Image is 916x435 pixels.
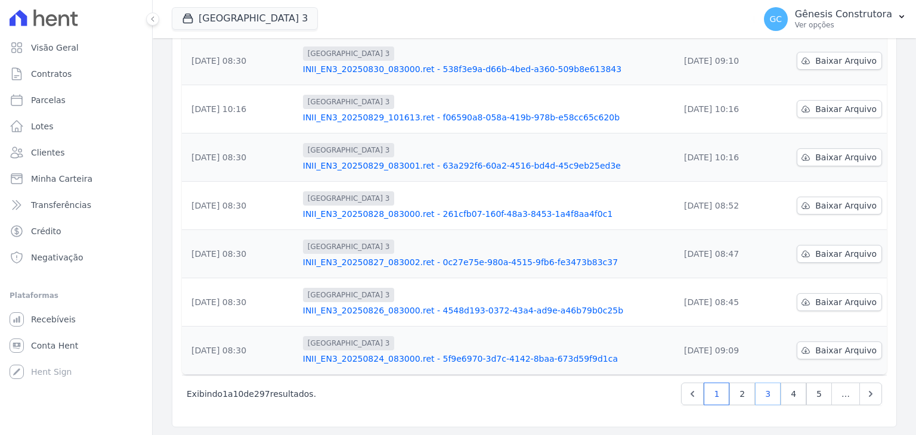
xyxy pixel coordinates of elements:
[729,383,755,405] a: 2
[222,389,228,399] span: 1
[10,288,143,303] div: Plataformas
[182,133,298,182] td: [DATE] 08:30
[31,340,78,352] span: Conta Hent
[795,8,892,20] p: Gênesis Construtora
[303,288,395,302] span: [GEOGRAPHIC_DATA] 3
[303,304,670,316] a: INII_EN3_20250826_083000.ret - 4548d193-0372-43a4-ad9e-a46b79b0c25b
[303,336,395,350] span: [GEOGRAPHIC_DATA] 3
[182,278,298,327] td: [DATE] 08:30
[815,296,877,308] span: Baixar Arquivo
[31,225,61,237] span: Crédito
[182,182,298,230] td: [DATE] 08:30
[674,133,779,182] td: [DATE] 10:16
[303,353,670,365] a: INII_EN3_20250824_083000.ret - 5f9e6970-3d7c-4142-8baa-673d59f9d1ca
[5,141,147,164] a: Clientes
[5,114,147,138] a: Lotes
[674,37,779,85] td: [DATE] 09:10
[797,341,882,359] a: Baixar Arquivo
[674,327,779,375] td: [DATE] 09:09
[187,388,316,400] p: Exibindo a de resultados.
[674,182,779,230] td: [DATE] 08:52
[674,230,779,278] td: [DATE] 08:47
[797,293,882,311] a: Baixar Arquivo
[781,383,806,405] a: 4
[815,344,877,356] span: Baixar Arquivo
[5,219,147,243] a: Crédito
[797,245,882,263] a: Baixar Arquivo
[831,383,860,405] span: …
[182,327,298,375] td: [DATE] 08:30
[797,52,882,70] a: Baixar Arquivo
[31,120,54,132] span: Lotes
[233,389,244,399] span: 10
[795,20,892,30] p: Ver opções
[303,240,395,254] span: [GEOGRAPHIC_DATA] 3
[31,42,79,54] span: Visão Geral
[681,383,704,405] a: Previous
[254,389,270,399] span: 297
[182,37,298,85] td: [DATE] 08:30
[815,200,877,212] span: Baixar Arquivo
[797,197,882,215] a: Baixar Arquivo
[182,230,298,278] td: [DATE] 08:30
[303,256,670,268] a: INII_EN3_20250827_083002.ret - 0c27e75e-980a-4515-9fb6-fe3473b83c37
[31,68,72,80] span: Contratos
[5,36,147,60] a: Visão Geral
[5,62,147,86] a: Contratos
[31,313,76,325] span: Recebíveis
[182,85,298,133] td: [DATE] 10:16
[815,55,877,67] span: Baixar Arquivo
[31,147,64,159] span: Clientes
[303,208,670,220] a: INII_EN3_20250828_083000.ret - 261cfb07-160f-48a3-8453-1a4f8aa4f0c1
[31,94,66,106] span: Parcelas
[303,46,395,61] span: [GEOGRAPHIC_DATA] 3
[303,95,395,109] span: [GEOGRAPHIC_DATA] 3
[674,278,779,327] td: [DATE] 08:45
[5,167,147,191] a: Minha Carteira
[815,151,877,163] span: Baixar Arquivo
[5,334,147,358] a: Conta Hent
[755,383,781,405] a: 3
[303,111,670,123] a: INII_EN3_20250829_101613.ret - f06590a8-058a-419b-978b-e58cc65c620b
[754,2,916,36] button: GC Gênesis Construtora Ver opções
[31,173,92,185] span: Minha Carteira
[674,85,779,133] td: [DATE] 10:16
[815,248,877,260] span: Baixar Arquivo
[797,100,882,118] a: Baixar Arquivo
[769,15,782,23] span: GC
[172,7,318,30] button: [GEOGRAPHIC_DATA] 3
[797,148,882,166] a: Baixar Arquivo
[806,383,832,405] a: 5
[5,193,147,217] a: Transferências
[303,160,670,172] a: INII_EN3_20250829_083001.ret - 63a292f6-60a2-4516-bd4d-45c9eb25ed3e
[815,103,877,115] span: Baixar Arquivo
[31,199,91,211] span: Transferências
[303,143,395,157] span: [GEOGRAPHIC_DATA] 3
[704,383,729,405] a: 1
[5,88,147,112] a: Parcelas
[31,251,83,263] span: Negativação
[5,246,147,269] a: Negativação
[303,191,395,206] span: [GEOGRAPHIC_DATA] 3
[303,63,670,75] a: INII_EN3_20250830_083000.ret - 538f3e9a-d66b-4bed-a360-509b8e613843
[5,307,147,331] a: Recebíveis
[859,383,882,405] a: Next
